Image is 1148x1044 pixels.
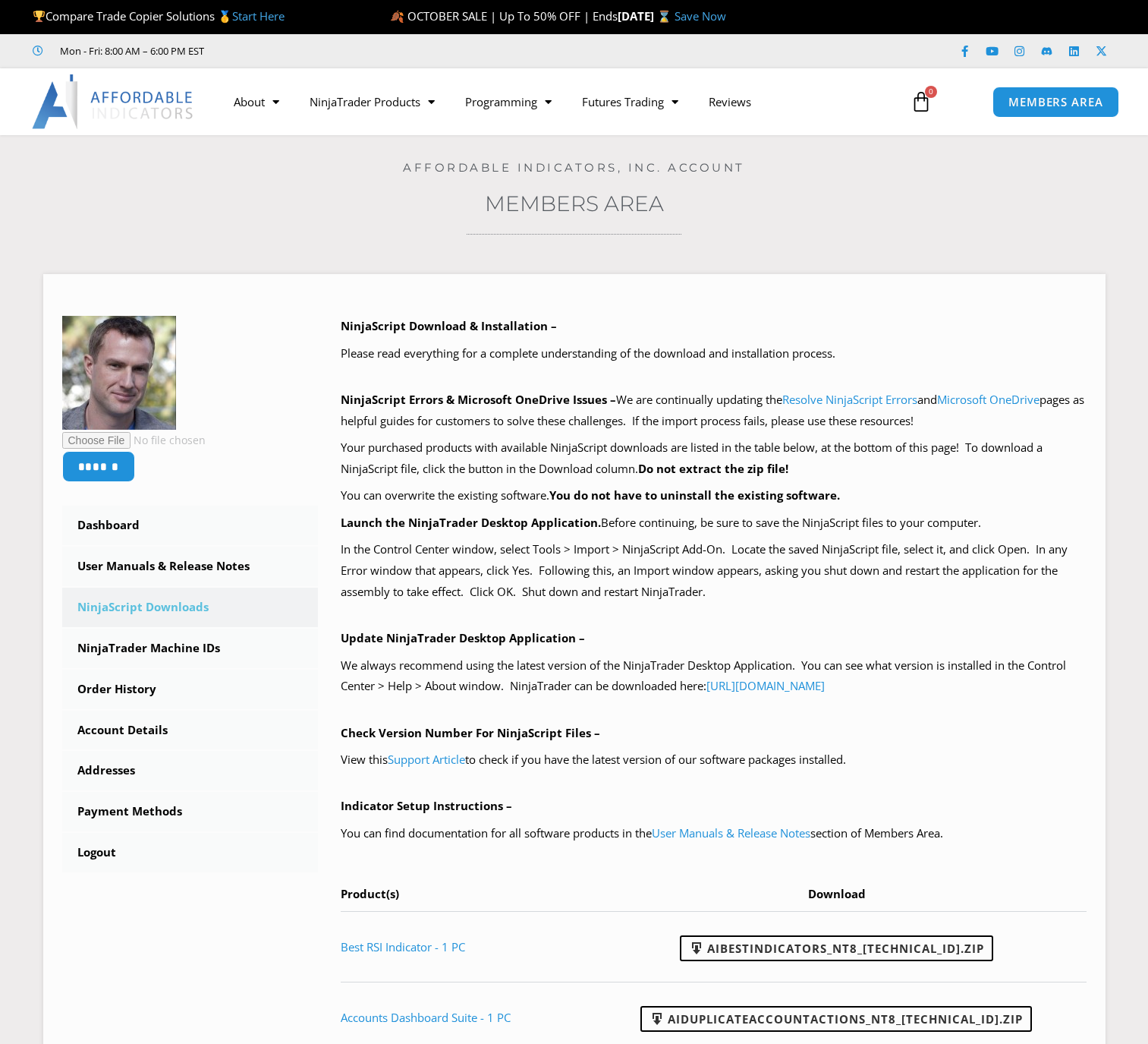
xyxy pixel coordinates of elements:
span: MEMBERS AREA [1008,96,1103,108]
a: Support Article [388,752,465,767]
b: Do not extract the zip file! [638,461,788,476]
a: Addresses [62,751,319,790]
p: Your purchased products with available NinjaScript downloads are listed in the table below, at th... [341,437,1087,480]
a: Dashboard [62,506,319,545]
b: NinjaScript Errors & Microsoft OneDrive Issues – [341,392,616,407]
b: You do not have to uninstall the existing software. [549,487,840,503]
img: LogoAI | Affordable Indicators – NinjaTrader [32,74,195,129]
a: About [219,84,294,119]
b: Indicator Setup Instructions – [341,798,512,813]
a: Payment Methods [62,792,319,831]
p: We always recommend using the latest version of the NinjaTrader Desktop Application. You can see ... [341,655,1087,698]
a: Microsoft OneDrive [937,392,1039,407]
p: You can overwrite the existing software. [341,485,1087,506]
span: Download [808,886,866,901]
b: Launch the NinjaTrader Desktop Application. [341,515,601,530]
a: AIDuplicateAccountActions_NT8_[TECHNICAL_ID].zip [640,1006,1032,1032]
p: You can find documentation for all software products in the section of Members Area. [341,823,1087,844]
span: Mon - Fri: 8:00 AM – 6:00 PM EST [56,42,204,60]
span: 0 [925,86,937,98]
img: 🏆 [33,11,45,22]
b: NinjaScript Download & Installation – [341,318,557,333]
strong: [DATE] ⌛ [618,8,675,24]
a: Best RSI Indicator - 1 PC [341,939,465,954]
a: Resolve NinjaScript Errors [782,392,917,407]
a: NinjaTrader Products [294,84,450,119]
p: Before continuing, be sure to save the NinjaScript files to your computer. [341,513,1087,534]
a: [URL][DOMAIN_NAME] [706,678,825,693]
a: AIBestIndicators_NT8_[TECHNICAL_ID].zip [680,935,993,961]
a: 0 [888,80,955,124]
a: Affordable Indicators, Inc. Account [403,160,745,175]
a: Futures Trading [567,84,694,119]
a: Members Area [485,191,664,216]
img: 8ba3ef56e8a0c9d61d9b0b6a2b5fac8dbfba699c4958149fcd50296af297c218 [62,316,176,430]
a: NinjaTrader Machine IDs [62,629,319,668]
a: Logout [62,833,319,872]
a: Order History [62,670,319,709]
a: User Manuals & Release Notes [652,825,810,841]
a: Programming [450,84,567,119]
a: User Manuals & Release Notes [62,547,319,586]
a: Save Now [675,8,726,24]
p: View this to check if you have the latest version of our software packages installed. [341,749,1087,771]
nav: Menu [219,84,896,119]
a: Reviews [694,84,766,119]
b: Check Version Number For NinjaScript Files – [341,725,600,740]
a: Start Here [232,8,285,24]
span: Compare Trade Copier Solutions 🥇 [33,8,285,24]
p: Please read everything for a complete understanding of the download and installation process. [341,343,1087,364]
a: Accounts Dashboard Suite - 1 PC [341,1010,511,1025]
span: 🍂 OCTOBER SALE | Up To 50% OFF | Ends [390,8,618,24]
span: Product(s) [341,886,399,901]
a: NinjaScript Downloads [62,588,319,627]
nav: Account pages [62,506,319,872]
p: In the Control Center window, select Tools > Import > NinjaScript Add-On. Locate the saved NinjaS... [341,539,1087,603]
p: We are continually updating the and pages as helpful guides for customers to solve these challeng... [341,390,1087,432]
b: Update NinjaTrader Desktop Application – [341,630,585,645]
a: MEMBERS AREA [992,87,1119,118]
a: Account Details [62,711,319,750]
iframe: Customer reviews powered by Trustpilot [225,43,453,58]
